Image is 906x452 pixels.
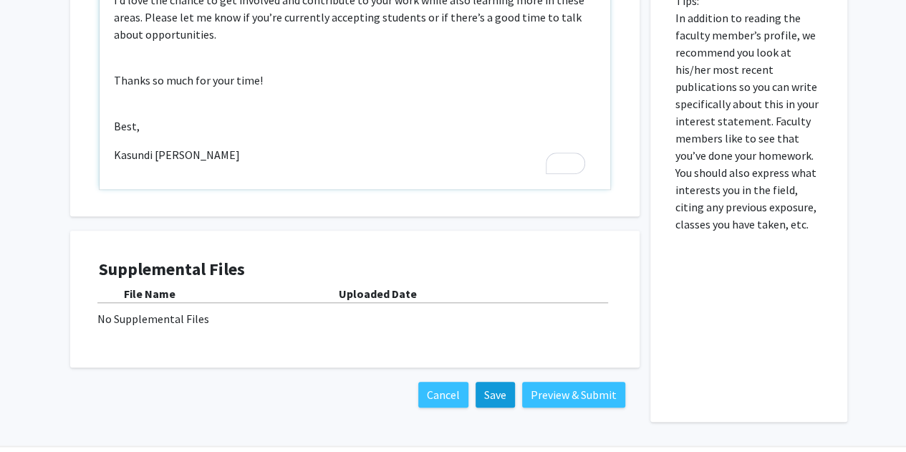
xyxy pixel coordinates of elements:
b: File Name [124,287,175,301]
p: Best, [114,117,596,135]
h4: Supplemental Files [99,259,611,280]
button: Save [476,382,515,408]
b: Uploaded Date [339,287,417,301]
iframe: Chat [11,388,61,441]
p: Kasundi [PERSON_NAME] [114,146,596,163]
button: Preview & Submit [522,382,625,408]
p: Thanks so much for your time! [114,72,596,89]
div: No Supplemental Files [97,310,612,327]
button: Cancel [418,382,468,408]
